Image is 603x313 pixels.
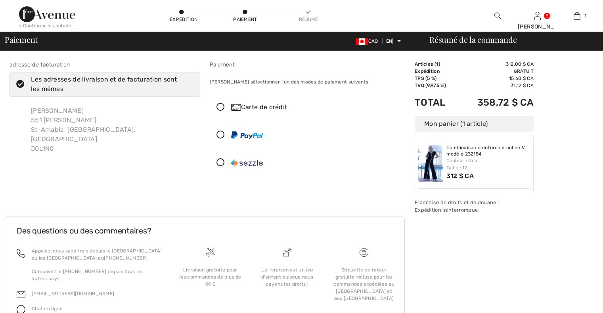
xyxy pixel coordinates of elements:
font: Franchise de droits et de douane | Expédition ininterrompue [415,199,499,213]
img: La livraison est un jeu d'enfant puisque nous payons les droits ! [283,248,291,257]
img: Livraison gratuite pour les commandes de plus de 99 $ [206,248,214,257]
font: Résumé [299,17,318,22]
img: Combinaison ceinturée à col en V, modèle 232154 [418,145,443,182]
img: Sezzle [231,159,263,167]
font: J0L1N0 [31,145,54,152]
img: Dollar canadien [356,38,368,45]
font: Carte de crédit [241,103,287,111]
font: [PHONE_NUMBER] [104,255,147,261]
img: Livraison gratuite pour les commandes de plus de 99 $ [360,248,368,257]
font: Composez le [PHONE_NUMBER] depuis tous les autres pays [32,269,143,281]
img: PayPal [231,131,263,139]
font: Expédition [415,68,440,74]
font: La livraison est un jeu d'enfant puisque nous payons les droits ! [261,267,313,287]
a: 1 [557,11,596,21]
font: adresse de facturation [10,61,70,68]
img: 1ère Avenue [19,6,75,22]
font: Taille : 12 [446,165,467,171]
font: Mon panier (1 article) [424,120,488,127]
font: Appelez-nous sans frais depuis le [GEOGRAPHIC_DATA] ou les [GEOGRAPHIC_DATA] au [32,248,162,261]
font: Articles ( [415,61,436,67]
font: 312,00 $ CA [506,61,534,67]
font: 551 [PERSON_NAME] [31,116,96,124]
font: Total [415,97,446,108]
font: Combinaison ceinturée à col en V, modèle 232154 [446,145,526,157]
img: appel [17,249,25,258]
font: Chat en ligne [32,306,63,311]
font: 358,72 $ CA [477,97,534,108]
font: 312 $ CA [446,172,474,180]
font: 1 [436,61,438,67]
font: Étiquette de retour gratuite incluse pour les commandes expédiées au [GEOGRAPHIC_DATA] et aux [GE... [333,267,394,301]
font: Paiement [233,17,257,22]
font: Livraison gratuite pour les commandes de plus de 99 $ [179,267,241,287]
font: TPS (5 %) [415,76,437,81]
font: [PERSON_NAME] [518,23,564,30]
font: Paiement [5,34,38,45]
img: rechercher sur le site [494,11,501,21]
font: [PERSON_NAME] sélectionner l'un des modes de paiement suivants [210,79,369,85]
a: Se connecter [534,12,541,19]
font: < Continuer les achats [19,23,72,28]
font: Des questions ou des commentaires? [17,226,151,235]
a: [EMAIL_ADDRESS][DOMAIN_NAME] [32,291,114,296]
font: 31,12 $ CA [511,83,534,88]
a: Combinaison ceinturée à col en V, modèle 232154 [446,145,530,157]
img: e-mail [17,290,25,299]
font: Les adresses de livraison et de facturation sont les mêmes [31,76,177,93]
font: Résumé de la commande [429,34,517,45]
font: EN [386,38,392,44]
img: Carte de crédit [231,104,241,111]
font: 1 [584,13,586,19]
font: Couleur : Noir [446,158,478,163]
font: CAO [368,38,378,44]
font: Paiement [210,61,235,68]
img: Mes informations [534,11,541,21]
font: Expédition [170,17,197,22]
font: St-Amable, [GEOGRAPHIC_DATA], [GEOGRAPHIC_DATA] [31,126,136,143]
font: [PERSON_NAME] [31,107,84,114]
font: ) [438,61,440,67]
font: 15,60 $ CA [509,76,534,81]
img: Mon sac [574,11,580,21]
font: Gratuit [514,68,534,74]
font: TVQ (9,975 %) [415,83,446,88]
